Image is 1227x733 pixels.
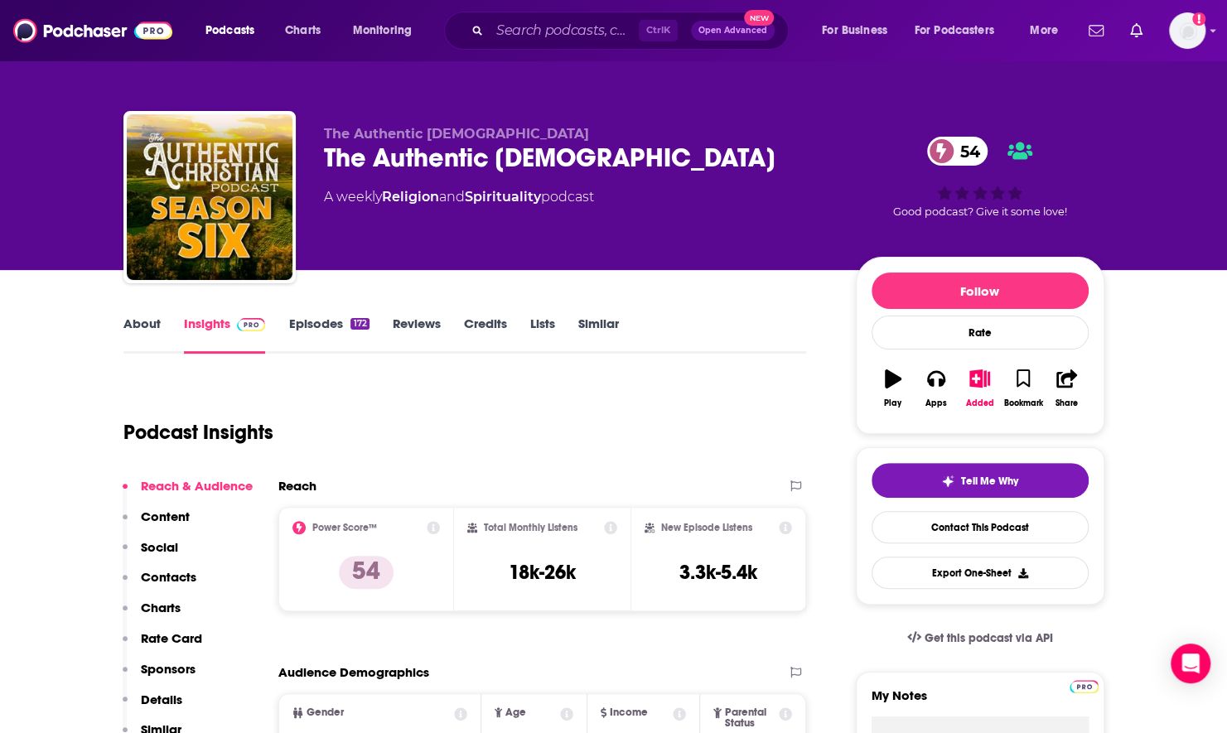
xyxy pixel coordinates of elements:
[1018,17,1079,44] button: open menu
[894,618,1066,658] a: Get this podcast via API
[1169,12,1205,49] span: Logged in as nwierenga
[1070,680,1099,693] img: Podchaser Pro
[1192,12,1205,26] svg: Add a profile image
[141,600,181,615] p: Charts
[944,137,988,166] span: 54
[530,316,555,354] a: Lists
[324,126,589,142] span: The Authentic [DEMOGRAPHIC_DATA]
[872,272,1089,309] button: Follow
[925,398,947,408] div: Apps
[460,12,804,50] div: Search podcasts, credits, & more...
[698,27,767,35] span: Open Advanced
[382,189,439,205] a: Religion
[123,661,196,692] button: Sponsors
[393,316,441,354] a: Reviews
[439,189,465,205] span: and
[278,664,429,680] h2: Audience Demographics
[194,17,276,44] button: open menu
[924,631,1052,645] span: Get this podcast via API
[307,707,344,718] span: Gender
[810,17,908,44] button: open menu
[1169,12,1205,49] img: User Profile
[141,478,253,494] p: Reach & Audience
[958,359,1001,418] button: Added
[274,17,331,44] a: Charts
[350,318,369,330] div: 172
[505,707,526,718] span: Age
[1003,398,1042,408] div: Bookmark
[141,661,196,677] p: Sponsors
[679,560,757,585] h3: 3.3k-5.4k
[464,316,507,354] a: Credits
[123,569,196,600] button: Contacts
[123,316,161,354] a: About
[961,475,1018,488] span: Tell Me Why
[13,15,172,46] img: Podchaser - Follow, Share and Rate Podcasts
[324,187,594,207] div: A weekly podcast
[123,600,181,630] button: Charts
[1082,17,1110,45] a: Show notifications dropdown
[141,630,202,646] p: Rate Card
[278,478,316,494] h2: Reach
[141,692,182,707] p: Details
[341,17,433,44] button: open menu
[141,539,178,555] p: Social
[123,539,178,570] button: Social
[872,316,1089,350] div: Rate
[578,316,619,354] a: Similar
[872,463,1089,498] button: tell me why sparkleTell Me Why
[856,126,1104,229] div: 54Good podcast? Give it some love!
[661,522,752,533] h2: New Episode Listens
[312,522,377,533] h2: Power Score™
[884,398,901,408] div: Play
[353,19,412,42] span: Monitoring
[288,316,369,354] a: Episodes172
[927,137,988,166] a: 54
[941,475,954,488] img: tell me why sparkle
[725,707,776,729] span: Parental Status
[872,557,1089,589] button: Export One-Sheet
[141,509,190,524] p: Content
[1070,678,1099,693] a: Pro website
[1056,398,1078,408] div: Share
[123,478,253,509] button: Reach & Audience
[1030,19,1058,42] span: More
[1002,359,1045,418] button: Bookmark
[904,17,1018,44] button: open menu
[184,316,266,354] a: InsightsPodchaser Pro
[893,205,1067,218] span: Good podcast? Give it some love!
[744,10,774,26] span: New
[205,19,254,42] span: Podcasts
[484,522,577,533] h2: Total Monthly Listens
[127,114,292,280] img: The Authentic Christian
[691,21,775,41] button: Open AdvancedNew
[966,398,994,408] div: Added
[1123,17,1149,45] a: Show notifications dropdown
[339,556,394,589] p: 54
[285,19,321,42] span: Charts
[123,692,182,722] button: Details
[465,189,541,205] a: Spirituality
[610,707,648,718] span: Income
[872,687,1089,716] label: My Notes
[1169,12,1205,49] button: Show profile menu
[915,19,994,42] span: For Podcasters
[639,20,678,41] span: Ctrl K
[237,318,266,331] img: Podchaser Pro
[123,630,202,661] button: Rate Card
[123,420,273,445] h1: Podcast Insights
[509,560,576,585] h3: 18k-26k
[123,509,190,539] button: Content
[141,569,196,585] p: Contacts
[490,17,639,44] input: Search podcasts, credits, & more...
[822,19,887,42] span: For Business
[915,359,958,418] button: Apps
[1045,359,1088,418] button: Share
[872,359,915,418] button: Play
[1171,644,1210,683] div: Open Intercom Messenger
[872,511,1089,543] a: Contact This Podcast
